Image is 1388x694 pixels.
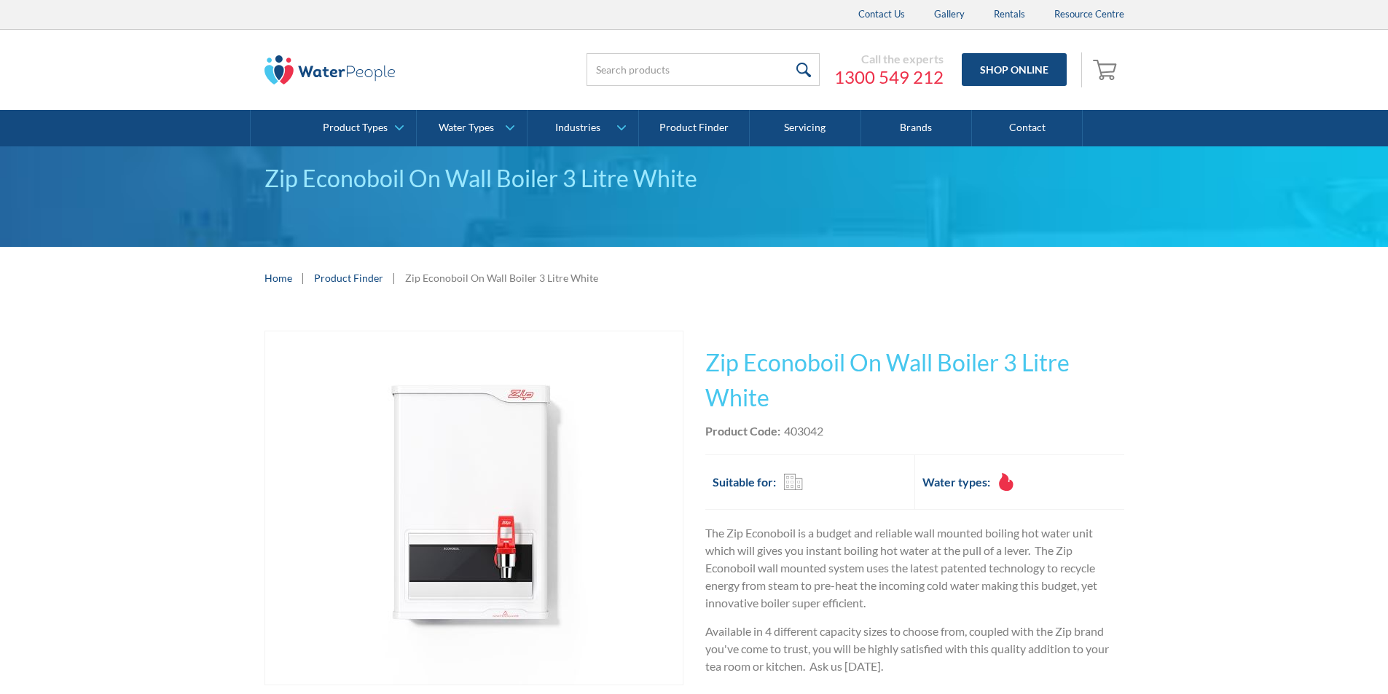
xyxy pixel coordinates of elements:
p: Available in 4 different capacity sizes to choose from, coupled with the Zip brand you've come to... [705,623,1124,675]
div: Zip Econoboil On Wall Boiler 3 Litre White [405,270,598,285]
a: Brands [861,110,972,146]
div: Industries [555,122,600,134]
a: 1300 549 212 [834,66,944,88]
div: Call the experts [834,52,944,66]
h2: Suitable for: [713,473,776,491]
a: Product Types [306,110,416,146]
img: The Water People [264,55,396,84]
a: open lightbox [264,331,683,685]
div: | [299,269,307,286]
p: The Zip Econoboil is a budget and reliable wall mounted boiling hot water unit which will gives y... [705,524,1124,612]
a: Contact [972,110,1083,146]
h1: Zip Econoboil On Wall Boiler 3 Litre White [705,345,1124,415]
a: Home [264,270,292,285]
div: Zip Econoboil On Wall Boiler 3 Litre White [264,161,1124,196]
a: Servicing [750,110,860,146]
input: Search products [587,53,820,86]
h2: Water types: [922,473,990,491]
div: | [391,269,398,286]
div: Product Types [323,122,388,134]
strong: Product Code: [705,424,780,438]
a: Product Finder [639,110,750,146]
a: Product Finder [314,270,383,285]
img: Zip Econoboil On Wall Boiler 3 Litre White [329,331,619,685]
a: Open empty cart [1089,52,1124,87]
div: Water Types [439,122,494,134]
a: Industries [528,110,638,146]
a: Water Types [417,110,527,146]
div: 403042 [784,422,823,440]
img: shopping cart [1093,58,1121,81]
a: Shop Online [962,53,1067,86]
